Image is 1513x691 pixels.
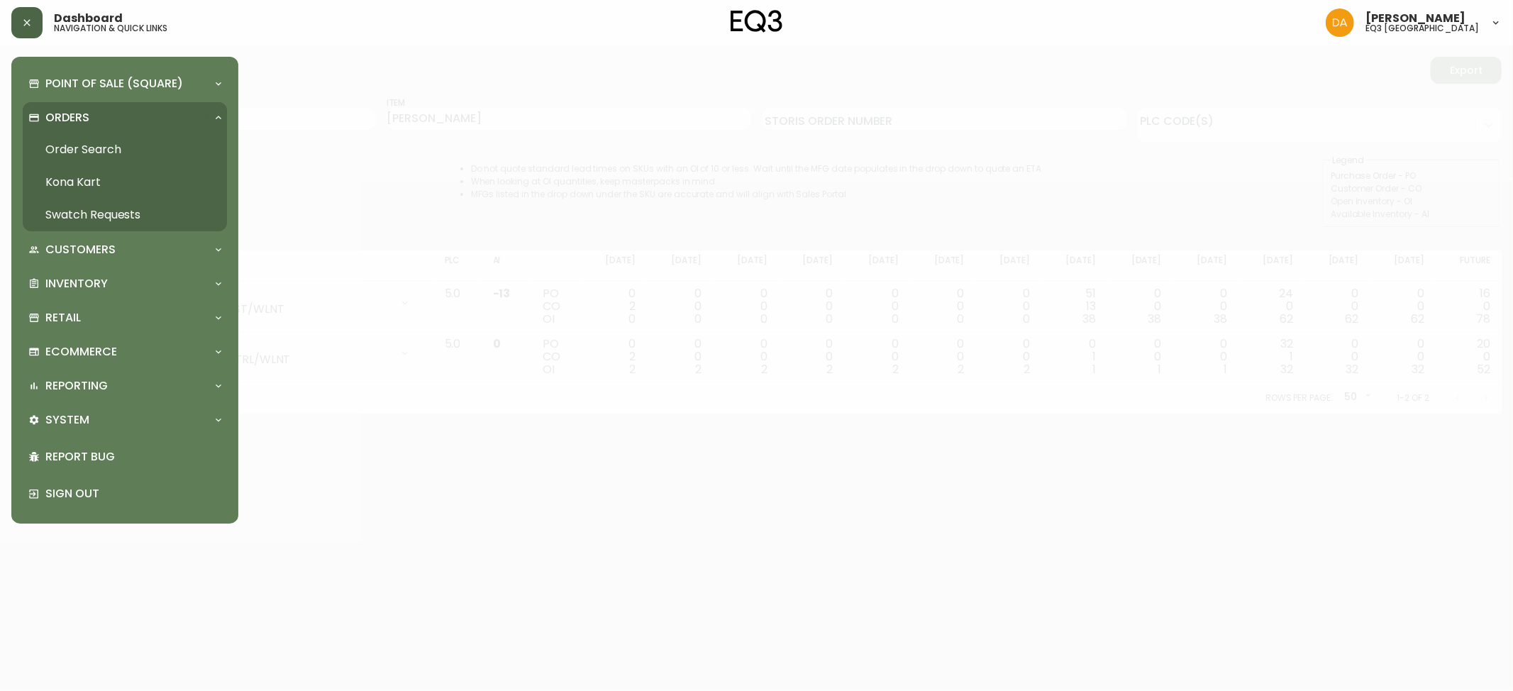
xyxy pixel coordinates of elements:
p: Point of Sale (Square) [45,76,183,92]
div: Sign Out [23,475,227,512]
div: Inventory [23,268,227,299]
div: System [23,404,227,436]
img: logo [731,10,783,33]
p: System [45,412,89,428]
div: Retail [23,302,227,333]
div: Reporting [23,370,227,402]
p: Report Bug [45,449,221,465]
a: Kona Kart [23,166,227,199]
a: Swatch Requests [23,199,227,231]
h5: navigation & quick links [54,24,167,33]
p: Inventory [45,276,108,292]
img: dd1a7e8db21a0ac8adbf82b84ca05374 [1326,9,1354,37]
a: Order Search [23,133,227,166]
div: Ecommerce [23,336,227,367]
div: Report Bug [23,438,227,475]
p: Sign Out [45,486,221,502]
div: Point of Sale (Square) [23,68,227,99]
p: Ecommerce [45,344,117,360]
p: Retail [45,310,81,326]
p: Reporting [45,378,108,394]
span: Dashboard [54,13,123,24]
span: [PERSON_NAME] [1365,13,1465,24]
h5: eq3 [GEOGRAPHIC_DATA] [1365,24,1479,33]
div: Customers [23,234,227,265]
div: Orders [23,102,227,133]
p: Orders [45,110,89,126]
p: Customers [45,242,116,258]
